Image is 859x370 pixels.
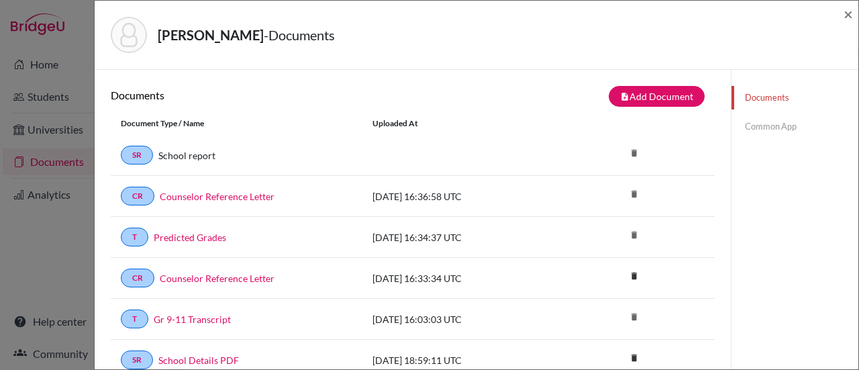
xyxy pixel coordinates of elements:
[121,146,153,165] a: SR
[624,350,644,368] a: delete
[362,189,564,203] div: [DATE] 16:36:58 UTC
[624,143,644,163] i: delete
[158,148,215,163] a: School report
[362,230,564,244] div: [DATE] 16:34:37 UTC
[158,353,239,367] a: School Details PDF
[844,6,853,22] button: Close
[362,312,564,326] div: [DATE] 16:03:03 UTC
[624,184,644,204] i: delete
[844,4,853,24] span: ×
[160,271,274,285] a: Counselor Reference Letter
[624,348,644,368] i: delete
[158,27,264,43] strong: [PERSON_NAME]
[731,115,858,138] a: Common App
[154,312,231,326] a: Gr 9-11 Transcript
[121,187,154,205] a: CR
[154,230,226,244] a: Predicted Grades
[362,118,564,130] div: Uploaded at
[624,268,644,286] a: delete
[121,228,148,246] a: T
[121,269,154,287] a: CR
[111,118,362,130] div: Document Type / Name
[624,266,644,286] i: delete
[609,86,705,107] button: note_addAdd Document
[362,353,564,367] div: [DATE] 18:59:11 UTC
[160,189,274,203] a: Counselor Reference Letter
[624,307,644,327] i: delete
[111,89,413,101] h6: Documents
[620,92,629,101] i: note_add
[362,271,564,285] div: [DATE] 16:33:34 UTC
[731,86,858,109] a: Documents
[121,310,148,328] a: T
[121,351,153,369] a: SR
[264,27,335,43] span: - Documents
[624,225,644,245] i: delete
